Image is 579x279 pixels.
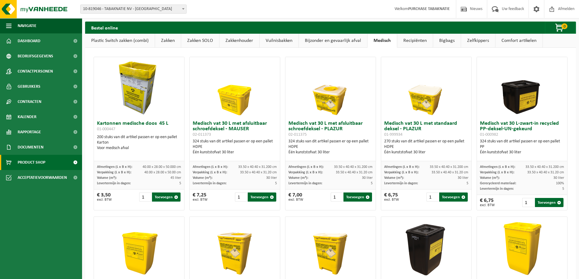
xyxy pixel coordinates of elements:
span: 100% [556,182,564,185]
span: Bedrijfsgegevens [18,49,53,64]
h2: Bestel online [85,22,124,33]
div: € 7,25 [193,192,208,202]
span: 33.50 x 40.40 x 31.20 cm [432,171,468,174]
strong: PURCHASE TABAKNATIE [408,7,450,11]
img: 02-011376 [492,217,553,277]
button: Toevoegen [343,192,372,202]
div: Karton [97,140,181,145]
span: 30 liter [553,176,564,180]
span: 02-011375 [288,132,307,137]
span: Verpakking (L x B x H): [97,171,131,174]
button: 0 [545,22,575,34]
a: Zakken [155,34,181,48]
span: Navigatie [18,18,36,33]
div: 324 stuks van dit artikel passen er op een pallet [193,139,277,155]
span: Verpakking (L x B x H): [384,171,419,174]
img: 02-011373 [205,57,265,118]
span: excl. BTW [384,198,399,202]
span: Rapportage [18,124,41,140]
span: excl. BTW [288,198,303,202]
span: 01-000982 [480,132,498,137]
span: 33.50 x 40.40 x 31.200 cm [334,165,373,169]
span: Afmetingen (L x B x H): [384,165,419,169]
span: 40.00 x 28.00 x 50.000 cm [143,165,181,169]
span: 5 [467,182,468,185]
span: 33.50 x 40.40 x 31.200 cm [430,165,468,169]
span: Kalender [18,109,36,124]
a: Plastic Switch zakken (combi) [85,34,155,48]
span: Volume (m³): [288,176,308,180]
span: Levertermijn in dagen: [480,187,514,191]
div: € 7,00 [288,192,303,202]
a: Recipiënten [397,34,433,48]
h3: Kartonnen medische doos 45 L [97,121,181,133]
span: 30 liter [362,176,373,180]
h3: Medisch vat 30 L met afsluitbaar schroefdeksel - MAUSER [193,121,277,137]
a: Zakkenhouder [219,34,259,48]
span: 33.50 x 40.40 x 31.200 cm [526,165,564,169]
a: Zakken SOLO [181,34,219,48]
span: Volume (m³): [193,176,212,180]
img: 01-000979 [396,217,457,277]
span: 40.00 x 28.00 x 50.00 cm [144,171,181,174]
span: Volume (m³): [480,176,500,180]
input: 1 [139,192,152,202]
input: 1 [522,198,535,207]
button: Toevoegen [152,192,181,202]
span: 5 [179,182,181,185]
span: Gebruikers [18,79,40,94]
img: 01-999934 [396,57,457,118]
button: Toevoegen [535,198,563,207]
span: Acceptatievoorwaarden [18,170,67,185]
span: Afmetingen (L x B x H): [97,165,132,169]
span: 30 liter [266,176,277,180]
span: 02-011373 [193,132,211,137]
a: Bigbags [433,34,461,48]
span: 33.50 x 40.40 x 31.20 cm [240,171,277,174]
img: 02-011375 [300,57,361,118]
span: 01-000447 [97,127,115,131]
div: € 6,75 [480,198,495,207]
img: 01-000447 [109,57,170,118]
span: Contactpersonen [18,64,53,79]
input: 1 [331,192,343,202]
a: Comfort artikelen [495,34,543,48]
a: Medisch [367,34,397,48]
input: 1 [426,192,439,202]
div: HDPE [193,144,277,150]
span: 10-819046 - TABAKNATIE NV - ANTWERPEN [80,5,187,14]
span: Volume (m³): [384,176,404,180]
h3: Medisch vat 30 L-zwart-in recycled PP-deksel-UN-gekeurd [480,121,564,137]
button: Toevoegen [248,192,276,202]
span: Verpakking (L x B x H): [480,171,514,174]
div: 324 stuks van dit artikel passen er op een pallet [288,139,373,155]
a: Zelfkippers [461,34,495,48]
span: 5 [275,182,277,185]
div: 324 stuks van dit artikel passen er op een pallet [480,139,564,155]
span: 33.50 x 40.40 x 31.20 cm [527,171,564,174]
span: Contracten [18,94,41,109]
span: Afmetingen (L x B x H): [193,165,228,169]
span: Product Shop [18,155,45,170]
span: 10-819046 - TABAKNATIE NV - ANTWERPEN [81,5,186,13]
div: Één kunststofvat 30 liter [288,150,373,155]
span: Gerecycleerd materiaal: [480,182,516,185]
span: excl. BTW [193,198,208,202]
span: Documenten [18,140,43,155]
span: 33.50 x 40.40 x 31.200 cm [238,165,277,169]
div: Voor medisch afval [97,145,181,151]
img: 02-011378 [109,217,170,277]
span: Verpakking (L x B x H): [288,171,323,174]
div: PP [480,144,564,150]
img: 02-011377 [205,217,265,277]
input: 1 [235,192,247,202]
div: Één kunststofvat 30 liter [193,150,277,155]
span: 5 [371,182,373,185]
span: Levertermijn in dagen: [97,182,131,185]
span: Volume (m³): [97,176,117,180]
span: 5 [562,187,564,191]
div: Één kunststofvat 30 liter [384,150,468,155]
span: excl. BTW [480,203,495,207]
div: HDPE [288,144,373,150]
img: 01-000982 [492,57,553,118]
